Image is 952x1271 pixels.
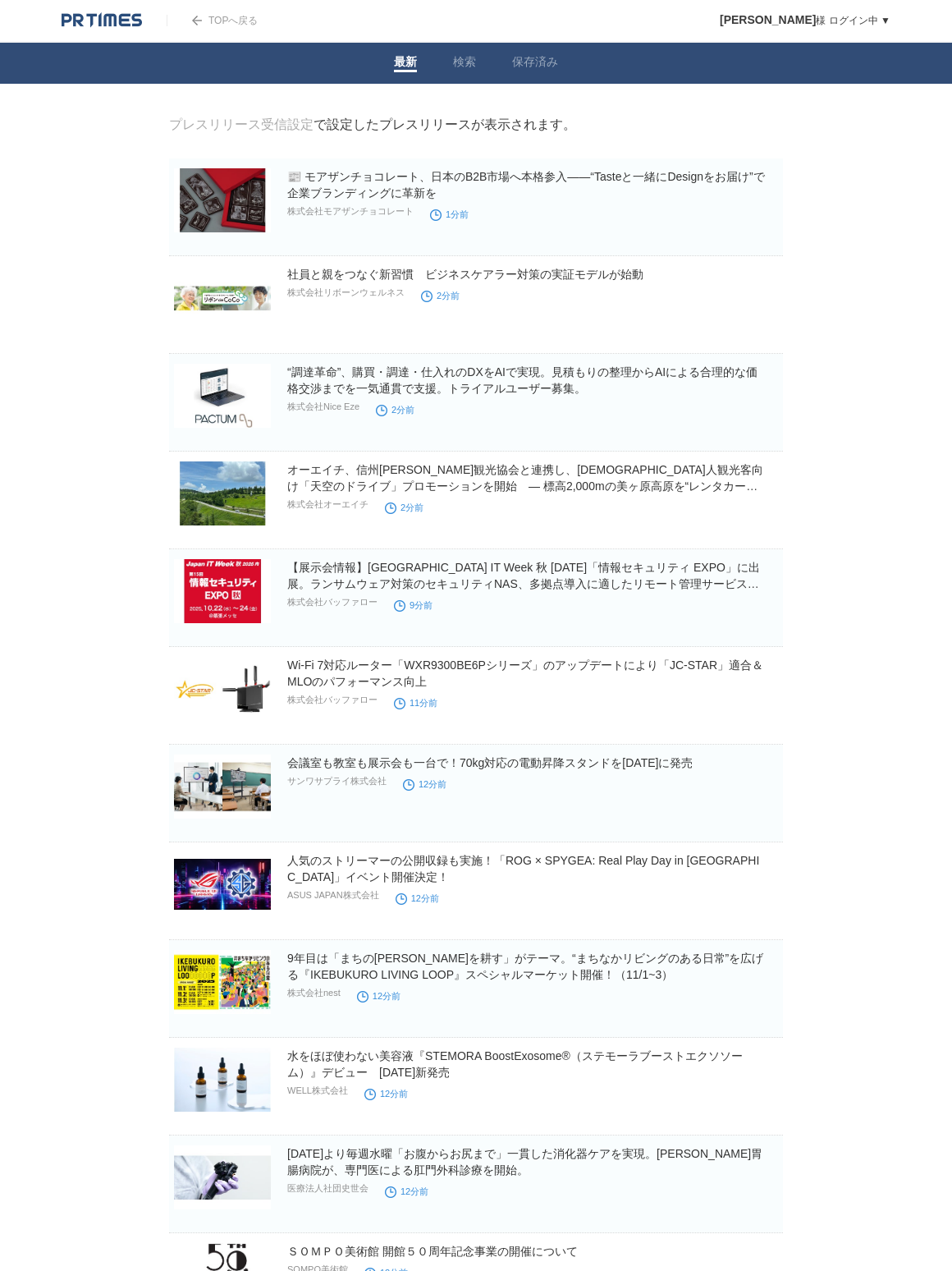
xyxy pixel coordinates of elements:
[287,596,378,608] p: 株式会社バッファロー
[364,1089,408,1099] time: 12分前
[720,15,890,26] a: [PERSON_NAME]様 ログイン中 ▼
[287,287,405,299] p: 株式会社リボーンウェルネス
[174,1048,271,1112] img: 水をほぼ使わない美容液『STEMORA BoostExosome®︎（ステモーラブーストエクソソーム）』デビュー 10月15日(水)新発売
[394,55,417,72] a: 最新
[174,950,271,1014] img: 9年目は「まちの未来を耕す」がテーマ。“まちなかリビングのある日常”を広げる『IKEBUKURO LIVING LOOP』スペシャルマーケット開催！（11/1~3）
[287,561,760,607] a: 【展示会情報】[GEOGRAPHIC_DATA] IT Week 秋 [DATE]「情報セキュリティ EXPO」に出展。ランサムウェア対策のセキュリティNAS、多拠点導入に適したリモート管理サー...
[287,205,414,218] p: 株式会社モアザンチョコレート
[421,291,460,301] time: 2分前
[174,559,271,623] img: 【展示会情報】Japan IT Week 秋 2025「情報セキュリティ EXPO」に出展。ランサムウェア対策のセキュリティNAS、多拠点導入に適したリモート管理サービスをご紹介
[376,405,414,415] time: 2分前
[430,209,469,219] time: 1分前
[287,889,379,902] p: ASUS JAPAN株式会社
[62,12,142,29] img: logo.png
[287,987,341,999] p: 株式会社nest
[174,364,271,428] img: “調達革命”、購買・調達・仕入れのDXをAIで実現。見積もりの整理からAIによる合理的な価格交渉までを一気通貫で支援。トライアルユーザー募集。
[287,463,763,509] a: オーエイチ、信州[PERSON_NAME]観光協会と連携し、[DEMOGRAPHIC_DATA]人観光客向け「天空のドライブ」プロモーションを開始 ― 標高2,000mの美ヶ原高原を“レンタカー...
[287,775,387,787] p: サンワサプライ株式会社
[174,266,271,330] img: 社員と親をつなぐ新習慣 ビジネスケアラー対策の実証モデルが始動
[287,170,765,200] a: 📰 モアザンチョコレート、日本のB2B市場へ本格参入——“Tasteと一緒にDesignをお届け”で企業ブランディングに革新を
[720,13,816,26] span: [PERSON_NAME]
[287,854,759,883] a: 人気のストリーマーの公開収録も実施！「ROG × SPYGEA: Real Play Day in [GEOGRAPHIC_DATA]」イベント開催決定！
[192,16,202,25] img: arrow.png
[174,1145,271,1209] img: 10月15日より毎週水曜「お腹からお尻まで」一貫した消化器ケアを実現。町田胃腸病院が、専門医による肛門外科診療を開始。
[512,55,558,72] a: 保存済み
[287,498,368,511] p: 株式会社オーエイチ
[403,779,446,789] time: 12分前
[287,268,643,281] a: 社員と親をつなぐ新習慣 ビジネスケアラー対策の実証モデルが始動
[169,117,314,131] a: プレスリリース受信設定
[287,1085,348,1097] p: WELL株式会社
[394,600,433,610] time: 9分前
[169,117,576,134] div: で設定したプレスリリースが表示されます。
[385,1186,428,1196] time: 12分前
[287,365,757,395] a: “調達革命”、購買・調達・仕入れのDXをAIで実現。見積もりの整理からAIによる合理的な価格交渉までを一気通貫で支援。トライアルユーザー募集。
[394,698,437,708] time: 11分前
[167,15,258,26] a: TOPへ戻る
[174,755,271,819] img: 会議室も教室も展示会も一台で！70kg対応の電動昇降スタンドを10月15日に発売
[385,502,423,512] time: 2分前
[287,1147,762,1177] a: [DATE]より毎週水曜「お腹からお尻まで」一貫した消化器ケアを実現。[PERSON_NAME]胃腸病院が、専門医による肛門外科診療を開始。
[174,852,271,916] img: 人気のストリーマーの公開収録も実施！「ROG × SPYGEA: Real Play Day in RED TOKYO」イベント開催決定！
[287,658,763,688] a: Wi-Fi 7対応ルーター「WXR9300BE6Pシリーズ」のアップデートにより「JC-STAR」適合＆MLOのパフォーマンス向上
[453,55,476,72] a: 検索
[396,893,439,903] time: 12分前
[174,657,271,721] img: Wi-Fi 7対応ルーター「WXR9300BE6Pシリーズ」のアップデートにより「JC-STAR」適合＆MLOのパフォーマンス向上
[357,991,400,1001] time: 12分前
[287,952,763,981] a: 9年目は「まちの[PERSON_NAME]を耕す」がテーマ。“まちなかリビングのある日常”を広げる『IKEBUKURO LIVING LOOP』スペシャルマーケット開催！（11/1~3）
[287,1049,743,1079] a: 水をほぼ使わない美容液『STEMORA BoostExosome®︎（ステモーラブーストエクソソーム）』デビュー [DATE]新発売
[287,1245,578,1258] a: ＳＯＭＰＯ美術館 開館５０周年記念事業の開催について
[174,461,271,525] img: オーエイチ、信州上田観光協会と連携し、タイ人観光客向け「天空のドライブ」プロモーションを開始 ― 標高2,000mの美ヶ原高原を“レンタカーで行く絶景地”として新ブランド化 ―
[287,1182,368,1195] p: 医療法人社団史世会
[287,694,378,706] p: 株式会社バッファロー
[287,401,359,413] p: 株式会社Nice Eze
[287,756,693,769] a: 会議室も教室も展示会も一台で！70kg対応の電動昇降スタンドを[DATE]に発売
[174,168,271,232] img: 📰 モアザンチョコレート、日本のB2B市場へ本格参入——“Tasteと一緒にDesignをお届け”で企業ブランディングに革新を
